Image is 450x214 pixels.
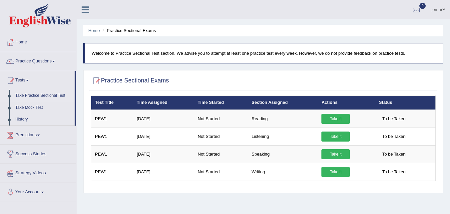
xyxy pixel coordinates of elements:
a: Home [88,28,100,33]
td: Speaking [248,145,318,163]
th: Section Assigned [248,96,318,110]
td: Listening [248,128,318,145]
a: Predictions [0,126,76,143]
td: PEW1 [91,145,133,163]
a: Take it [321,132,350,142]
a: Take Mock Test [12,102,75,114]
a: History [12,114,75,126]
span: 0 [419,3,426,9]
th: Time Assigned [133,96,194,110]
h2: Practice Sectional Exams [91,76,169,86]
a: Your Account [0,183,76,200]
span: To be Taken [379,149,409,159]
a: Success Stories [0,145,76,162]
a: Take it [321,149,350,159]
th: Status [375,96,436,110]
th: Test Title [91,96,133,110]
td: PEW1 [91,163,133,181]
a: Take it [321,167,350,177]
td: [DATE] [133,163,194,181]
td: [DATE] [133,110,194,128]
td: Not Started [194,163,248,181]
td: Not Started [194,145,248,163]
th: Actions [318,96,375,110]
span: To be Taken [379,114,409,124]
p: Welcome to Practice Sectional Test section. We advise you to attempt at least one practice test e... [92,50,436,56]
a: Take Practice Sectional Test [12,90,75,102]
a: Practice Questions [0,52,76,69]
a: Strategy Videos [0,164,76,181]
a: Home [0,33,76,50]
td: Writing [248,163,318,181]
td: Reading [248,110,318,128]
th: Time Started [194,96,248,110]
span: To be Taken [379,132,409,142]
td: [DATE] [133,145,194,163]
td: PEW1 [91,128,133,145]
td: Not Started [194,110,248,128]
a: Tests [0,71,75,88]
li: Practice Sectional Exams [101,27,156,34]
td: PEW1 [91,110,133,128]
td: Not Started [194,128,248,145]
td: [DATE] [133,128,194,145]
a: Take it [321,114,350,124]
span: To be Taken [379,167,409,177]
